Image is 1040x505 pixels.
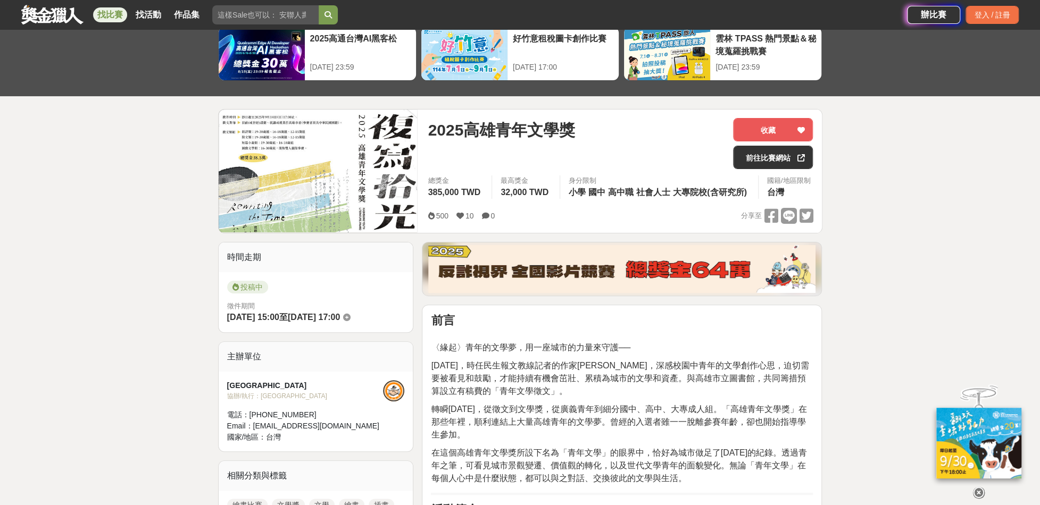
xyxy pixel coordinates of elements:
[93,7,127,22] a: 找比賽
[212,5,319,24] input: 這樣Sale也可以： 安聯人壽創意銷售法募集
[219,110,418,232] img: Cover Image
[715,62,816,73] div: [DATE] 23:59
[907,6,960,24] a: 辦比賽
[513,32,613,56] div: 好竹意租稅圖卡創作比賽
[733,146,813,169] a: 前往比賽網站
[219,461,413,491] div: 相關分類與標籤
[501,188,548,197] span: 32,000 TWD
[279,313,288,322] span: 至
[227,391,384,401] div: 協辦/執行： [GEOGRAPHIC_DATA]
[673,188,747,197] span: 大專院校(含研究所)
[219,242,413,272] div: 時間走期
[588,188,605,197] span: 國中
[170,7,204,22] a: 作品集
[513,62,613,73] div: [DATE] 17:00
[428,188,480,197] span: 385,000 TWD
[936,408,1021,478] img: c171a689-fb2c-43c6-a33c-e56b1f4b2190.jpg
[608,188,634,197] span: 高中職
[428,245,816,293] img: 760c60fc-bf85-49b1-bfa1-830764fee2cd.png
[501,175,551,186] span: 最高獎金
[131,7,165,22] a: 找活動
[219,342,413,372] div: 主辦單位
[227,380,384,391] div: [GEOGRAPHIC_DATA]
[733,118,813,141] button: 收藏
[431,361,809,395] span: [DATE]，時任民生報文教線記者的作家[PERSON_NAME]，深感校園中青年的文學創作心思，迫切需要被看見和鼓勵，才能持續有機會茁壯、累積為城市的文學和資產。與高雄市立圖書館，共同籌措預算...
[288,313,340,322] span: [DATE] 17:00
[227,420,384,432] div: Email： [EMAIL_ADDRESS][DOMAIN_NAME]
[715,32,816,56] div: 雲林 TPASS 熱門景點＆秘境蒐羅挑戰賽
[428,175,483,186] span: 總獎金
[767,175,811,186] div: 國籍/地區限制
[227,281,268,293] span: 投稿中
[218,27,417,81] a: 2025高通台灣AI黑客松[DATE] 23:59
[227,409,384,420] div: 電話： [PHONE_NUMBER]
[436,212,448,220] span: 500
[431,314,454,327] strong: 前言
[636,188,670,197] span: 社會人士
[227,313,279,322] span: [DATE] 15:00
[431,405,806,439] span: 轉瞬[DATE]，從徵文到文學獎，從廣義青年到細分國中、高中、大專成人組。「高雄青年文學獎」在那些年裡，順利連結上大量高雄青年的文學夢。曾經的入選者雖一一脫離參賽年齡，卻也開始指導學生參加。
[266,433,281,441] span: 台灣
[428,118,575,142] span: 2025高雄青年文學獎
[741,208,761,224] span: 分享至
[569,175,750,186] div: 身分限制
[227,302,255,310] span: 徵件期間
[623,27,822,81] a: 雲林 TPASS 熱門景點＆秘境蒐羅挑戰賽[DATE] 23:59
[310,32,411,56] div: 2025高通台灣AI黑客松
[966,6,1019,24] div: 登入 / 註冊
[465,212,474,220] span: 10
[227,433,267,441] span: 國家/地區：
[569,188,586,197] span: 小學
[421,27,619,81] a: 好竹意租稅圖卡創作比賽[DATE] 17:00
[431,448,806,483] span: 在這個高雄青年文學獎所設下名為「青年文學」的眼界中，恰好為城市做足了[DATE]的紀錄。透過青年之筆，可看見城市景觀變遷、價值觀的轉化，以及世代文學青年的面貌變化。無論「青年文學」在每個人心中是...
[310,62,411,73] div: [DATE] 23:59
[490,212,495,220] span: 0
[431,343,630,352] span: 〈緣起〉青年的文學夢，用一座城市的力量來守護──
[767,188,784,197] span: 台灣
